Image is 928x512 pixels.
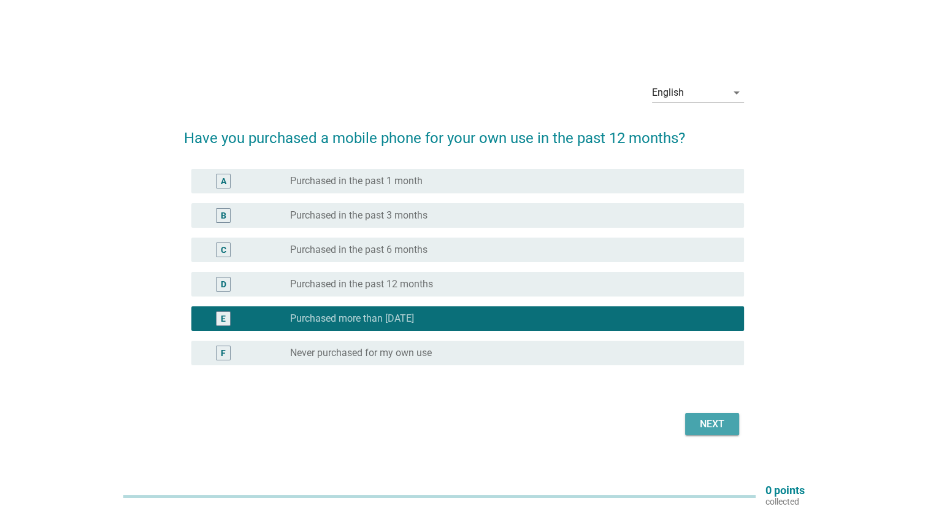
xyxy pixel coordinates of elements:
[685,413,739,435] button: Next
[221,175,226,188] div: A
[221,312,226,325] div: E
[221,347,226,360] div: F
[221,278,226,291] div: D
[221,209,226,222] div: B
[290,244,428,256] label: Purchased in the past 6 months
[290,209,428,222] label: Purchased in the past 3 months
[765,485,805,496] p: 0 points
[290,347,432,359] label: Never purchased for my own use
[221,244,226,257] div: C
[765,496,805,507] p: collected
[695,417,729,432] div: Next
[290,175,423,187] label: Purchased in the past 1 month
[290,278,433,290] label: Purchased in the past 12 months
[184,115,744,149] h2: Have you purchased a mobile phone for your own use in the past 12 months?
[290,312,414,325] label: Purchased more than [DATE]
[729,85,744,100] i: arrow_drop_down
[652,87,684,98] div: English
